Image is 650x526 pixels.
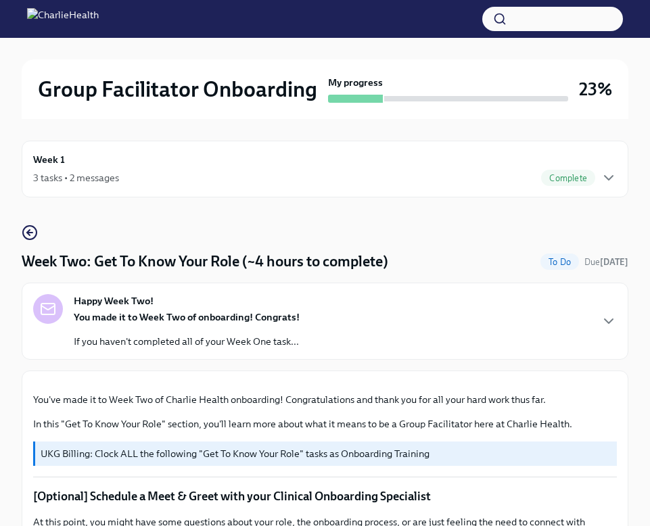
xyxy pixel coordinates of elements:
[33,417,617,431] p: In this "Get To Know Your Role" section, you'll learn more about what it means to be a Group Faci...
[328,76,383,89] strong: My progress
[33,393,617,406] p: You've made it to Week Two of Charlie Health onboarding! Congratulations and thank you for all yo...
[22,252,388,272] h4: Week Two: Get To Know Your Role (~4 hours to complete)
[579,77,612,101] h3: 23%
[584,256,628,268] span: September 16th, 2025 10:00
[41,447,611,460] p: UKG Billing: Clock ALL the following "Get To Know Your Role" tasks as Onboarding Training
[584,257,628,267] span: Due
[540,257,579,267] span: To Do
[74,311,300,323] strong: You made it to Week Two of onboarding! Congrats!
[33,152,65,167] h6: Week 1
[541,173,595,183] span: Complete
[600,257,628,267] strong: [DATE]
[33,171,119,185] div: 3 tasks • 2 messages
[74,335,300,348] p: If you haven't completed all of your Week One task...
[74,294,154,308] strong: Happy Week Two!
[38,76,317,103] h2: Group Facilitator Onboarding
[27,8,99,30] img: CharlieHealth
[33,488,617,504] p: [Optional] Schedule a Meet & Greet with your Clinical Onboarding Specialist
